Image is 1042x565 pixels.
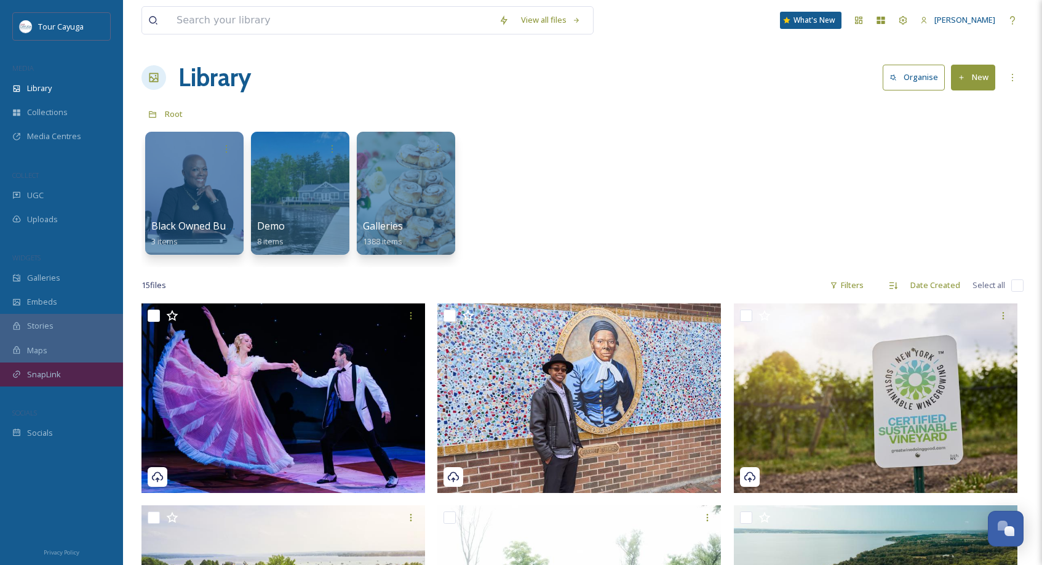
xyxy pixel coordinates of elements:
a: Library [178,59,251,96]
button: New [951,65,995,90]
img: Top Hat.jpg [141,303,425,493]
span: MEDIA [12,63,34,73]
span: Demo [257,219,285,233]
span: Galleries [27,272,60,284]
span: Maps [27,345,47,356]
div: Filters [824,273,870,297]
span: 15 file s [141,279,166,291]
span: Black Owned Businesses [151,219,265,233]
span: WIDGETS [12,253,41,262]
span: [PERSON_NAME] [934,14,995,25]
a: Black Owned Businesses3 items [151,220,265,247]
span: SnapLink [27,369,61,380]
span: Uploads [27,214,58,225]
a: Root [165,106,183,121]
span: Tour Cayuga [38,21,84,32]
a: View all files [515,8,587,32]
span: UGC [27,190,44,201]
a: What's New [780,12,841,29]
span: Select all [972,279,1005,291]
span: Stories [27,320,54,332]
a: [PERSON_NAME] [914,8,1001,32]
span: Library [27,82,52,94]
a: Privacy Policy [44,544,79,559]
span: Socials [27,427,53,439]
span: Embeds [27,296,57,308]
span: Root [165,108,183,119]
button: Organise [883,65,945,90]
a: Organise [883,65,951,90]
a: Demo8 items [257,220,285,247]
img: Yellow House Creative_Bright Leaf WInery .jpg [734,303,1017,493]
span: Collections [27,106,68,118]
a: Galleries1388 items [363,220,403,247]
span: 1388 items [363,236,402,247]
span: Privacy Policy [44,548,79,556]
div: Date Created [904,273,966,297]
button: Open Chat [988,511,1024,547]
span: 8 items [257,236,284,247]
input: Search your library [170,7,493,34]
span: Media Centres [27,130,81,142]
img: Duan-with-Leroy_TourCayugaxCultureTravels_-21.jpg [437,303,721,493]
span: SOCIALS [12,408,37,417]
img: download.jpeg [20,20,32,33]
span: Galleries [363,219,403,233]
span: 3 items [151,236,178,247]
span: COLLECT [12,170,39,180]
